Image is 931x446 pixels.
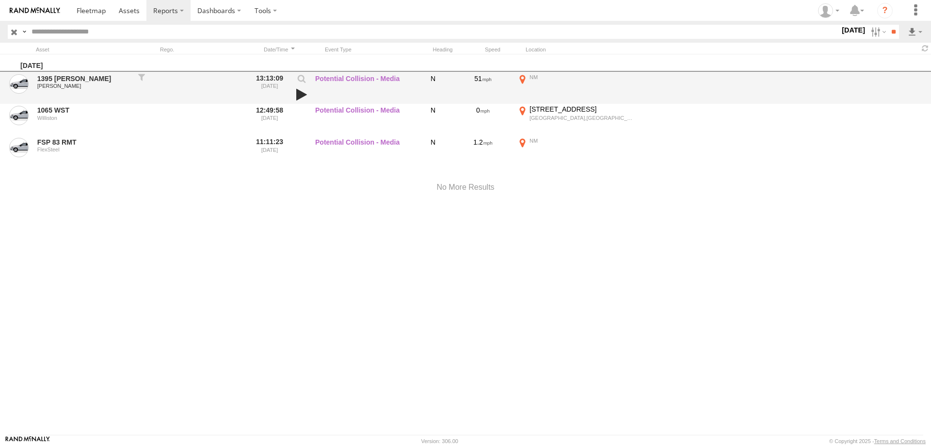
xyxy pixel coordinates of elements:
[530,137,636,144] div: NM
[251,136,288,166] label: 11:11:23 [DATE]
[919,44,931,53] span: Refresh
[37,115,131,121] div: Williston
[516,73,637,103] label: Click to View Event Location
[315,136,412,166] label: Potential Collision - Media
[10,7,60,14] img: rand-logo.svg
[416,73,450,103] div: N
[416,105,450,135] div: N
[293,74,310,88] label: View Event Parameters
[416,136,450,166] div: N
[530,105,636,114] div: [STREET_ADDRESS]
[37,106,131,115] a: 1065 WST
[37,147,131,152] div: FlexSteel
[829,438,926,444] div: © Copyright 2025 -
[251,105,288,135] label: 12:49:58 [DATE]
[840,25,867,35] label: [DATE]
[293,88,310,101] a: View Attached Media (Video)
[261,46,298,53] div: Click to Sort
[5,436,50,446] a: Visit our Website
[907,25,923,39] label: Export results as...
[454,136,512,166] div: 1.2
[516,136,637,166] label: Click to View Event Location
[454,105,512,135] div: 0
[137,73,146,103] div: Filter to this asset's events
[20,25,28,39] label: Search Query
[877,3,893,18] i: ?
[867,25,888,39] label: Search Filter Options
[37,83,131,89] div: [PERSON_NAME]
[516,105,637,135] label: Click to View Event Location
[251,73,288,103] label: 13:13:09 [DATE]
[530,115,636,121] div: [GEOGRAPHIC_DATA],[GEOGRAPHIC_DATA]
[315,73,412,103] label: Potential Collision - Media
[874,438,926,444] a: Terms and Conditions
[37,74,131,83] a: 1395 [PERSON_NAME]
[37,138,131,147] a: FSP 83 RMT
[454,73,512,103] div: 51
[315,105,412,135] label: Potential Collision - Media
[421,438,458,444] div: Version: 306.00
[530,74,636,81] div: NM
[815,3,843,18] div: Randy Yohe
